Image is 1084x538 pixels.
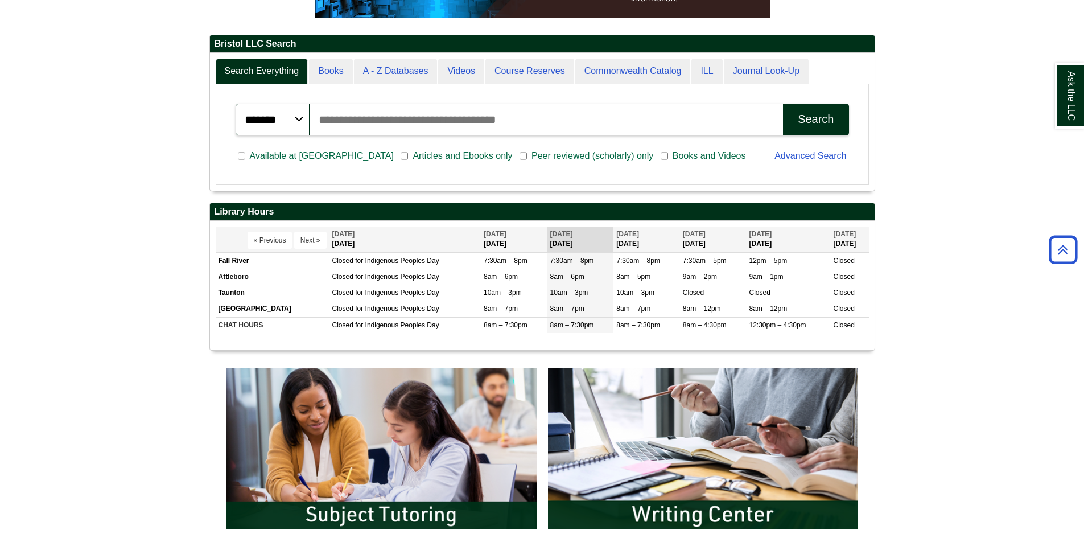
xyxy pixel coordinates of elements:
[332,230,355,238] span: [DATE]
[1045,242,1081,257] a: Back to Top
[216,269,329,285] td: Attleboro
[616,230,639,238] span: [DATE]
[332,273,353,281] span: Closed
[749,305,787,313] span: 8am – 12pm
[834,273,855,281] span: Closed
[355,289,439,297] span: for Indigenous Peoples Day
[550,257,594,265] span: 7:30am – 8pm
[691,59,722,84] a: ILL
[484,273,518,281] span: 8am – 6pm
[332,289,353,297] span: Closed
[749,321,806,329] span: 12:30pm – 4:30pm
[221,362,542,535] img: Subject Tutoring Information
[485,59,574,84] a: Course Reserves
[749,289,770,297] span: Closed
[616,273,650,281] span: 8am – 5pm
[783,104,848,135] button: Search
[210,35,875,53] h2: Bristol LLC Search
[661,151,668,161] input: Books and Videos
[616,257,660,265] span: 7:30am – 8pm
[668,149,751,163] span: Books and Videos
[550,305,584,313] span: 8am – 7pm
[613,227,680,252] th: [DATE]
[550,321,594,329] span: 8am – 7:30pm
[683,230,706,238] span: [DATE]
[683,305,721,313] span: 8am – 12pm
[216,253,329,269] td: Fall River
[408,149,517,163] span: Articles and Ebooks only
[542,362,864,535] img: Writing Center Information
[680,227,747,252] th: [DATE]
[245,149,398,163] span: Available at [GEOGRAPHIC_DATA]
[520,151,527,161] input: Peer reviewed (scholarly) only
[834,230,856,238] span: [DATE]
[547,227,614,252] th: [DATE]
[216,285,329,301] td: Taunton
[724,59,809,84] a: Journal Look-Up
[749,273,783,281] span: 9am – 1pm
[616,305,650,313] span: 8am – 7pm
[354,59,438,84] a: A - Z Databases
[332,305,353,313] span: Closed
[401,151,408,161] input: Articles and Ebooks only
[798,113,834,126] div: Search
[749,230,772,238] span: [DATE]
[683,321,727,329] span: 8am – 4:30pm
[216,317,329,333] td: CHAT HOURS
[438,59,484,84] a: Videos
[550,289,588,297] span: 10am – 3pm
[774,151,846,161] a: Advanced Search
[238,151,245,161] input: Available at [GEOGRAPHIC_DATA]
[834,257,855,265] span: Closed
[749,257,787,265] span: 12pm – 5pm
[294,232,327,249] button: Next »
[355,305,439,313] span: for Indigenous Peoples Day
[683,289,704,297] span: Closed
[216,59,308,84] a: Search Everything
[210,203,875,221] h2: Library Hours
[550,230,573,238] span: [DATE]
[355,257,439,265] span: for Indigenous Peoples Day
[329,227,481,252] th: [DATE]
[481,227,547,252] th: [DATE]
[484,305,518,313] span: 8am – 7pm
[683,257,727,265] span: 7:30am – 5pm
[616,321,660,329] span: 8am – 7:30pm
[616,289,654,297] span: 10am – 3pm
[831,227,869,252] th: [DATE]
[484,257,527,265] span: 7:30am – 8pm
[355,273,439,281] span: for Indigenous Peoples Day
[309,59,352,84] a: Books
[355,321,439,329] span: for Indigenous Peoples Day
[746,227,830,252] th: [DATE]
[216,301,329,317] td: [GEOGRAPHIC_DATA]
[484,289,522,297] span: 10am – 3pm
[332,321,353,329] span: Closed
[550,273,584,281] span: 8am – 6pm
[575,59,691,84] a: Commonwealth Catalog
[683,273,717,281] span: 9am – 2pm
[484,230,506,238] span: [DATE]
[834,305,855,313] span: Closed
[527,149,658,163] span: Peer reviewed (scholarly) only
[248,232,292,249] button: « Previous
[834,321,855,329] span: Closed
[332,257,353,265] span: Closed
[834,289,855,297] span: Closed
[484,321,527,329] span: 8am – 7:30pm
